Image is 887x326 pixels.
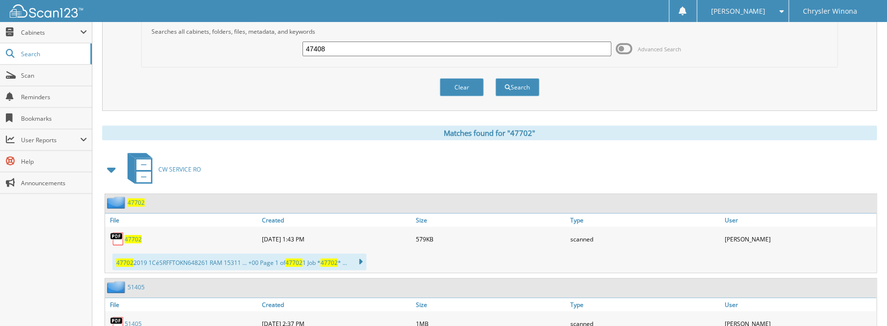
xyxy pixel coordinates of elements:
[568,298,722,311] a: Type
[21,157,87,166] span: Help
[260,214,414,227] a: Created
[414,298,568,311] a: Size
[440,78,484,96] button: Clear
[125,235,142,243] a: 47702
[10,4,83,18] img: scan123-logo-white.svg
[803,8,857,14] span: Chrysler Winona
[711,8,766,14] span: [PERSON_NAME]
[21,179,87,187] span: Announcements
[414,214,568,227] a: Size
[112,254,367,270] div: 2019 1CéSRFFTOKN648261 RAM 15311 ... +00 Page 1 of 1 Job * * ...
[21,71,87,80] span: Scan
[260,298,414,311] a: Created
[321,259,338,267] span: 47702
[21,50,86,58] span: Search
[638,45,682,53] span: Advanced Search
[21,136,80,144] span: User Reports
[722,298,877,311] a: User
[285,259,303,267] span: 47702
[722,214,877,227] a: User
[722,229,877,249] div: [PERSON_NAME]
[21,93,87,101] span: Reminders
[122,150,201,189] a: CW SERVICE RO
[260,229,414,249] div: [DATE] 1:43 PM
[838,279,887,326] iframe: Chat Widget
[105,298,260,311] a: File
[110,232,125,246] img: PDF.png
[102,126,877,140] div: Matches found for "47702"
[496,78,540,96] button: Search
[107,281,128,293] img: folder2.png
[21,28,80,37] span: Cabinets
[414,229,568,249] div: 579KB
[116,259,133,267] span: 47702
[105,214,260,227] a: File
[158,165,201,174] span: CW SERVICE RO
[128,283,145,291] a: 51405
[568,229,722,249] div: scanned
[568,214,722,227] a: Type
[128,198,145,207] a: 47702
[147,27,832,36] div: Searches all cabinets, folders, files, metadata, and keywords
[21,114,87,123] span: Bookmarks
[107,196,128,209] img: folder2.png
